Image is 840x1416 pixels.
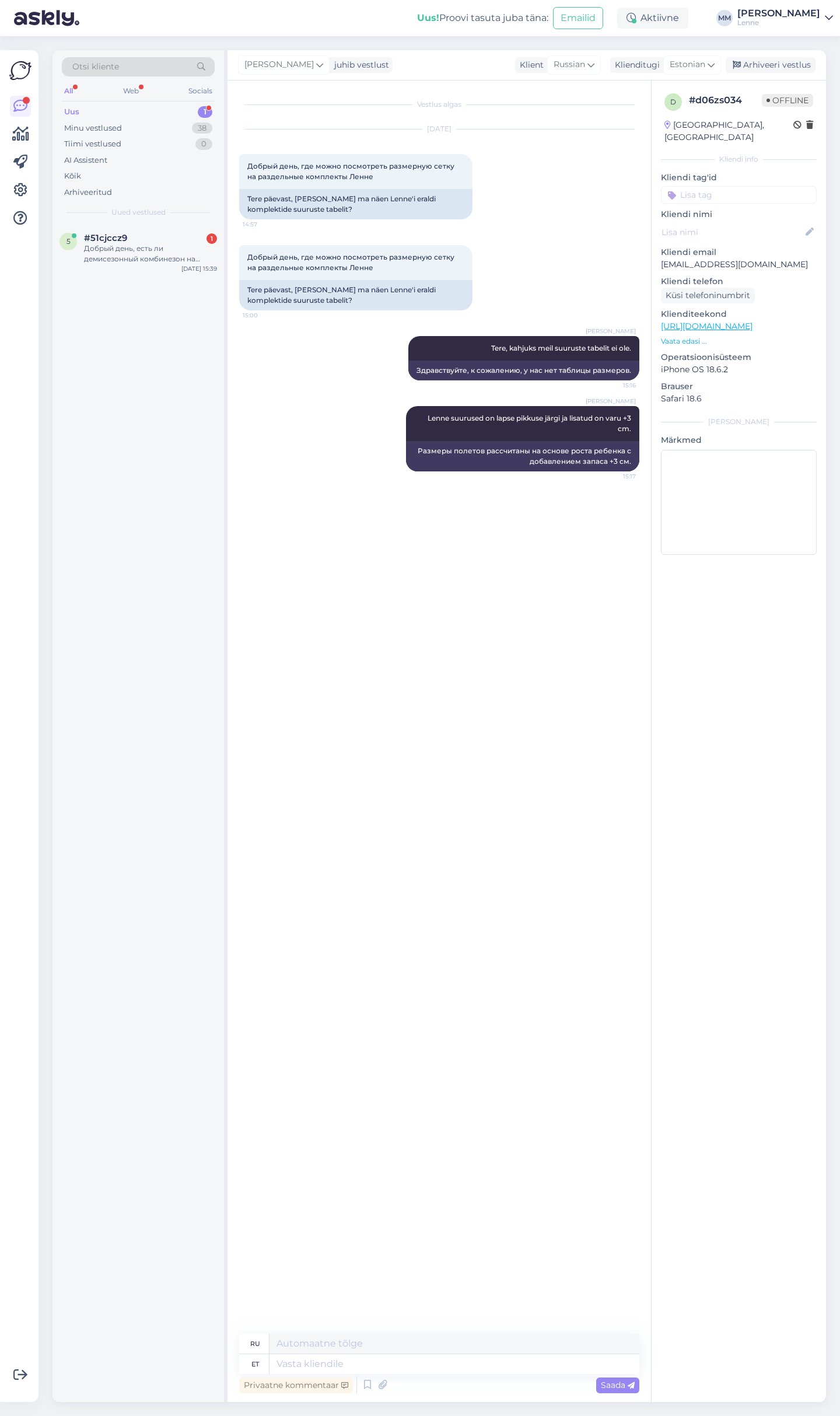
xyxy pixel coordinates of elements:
p: Kliendi telefon [661,275,817,288]
div: Uus [64,106,79,118]
p: iPhone OS 18.6.2 [661,363,817,376]
img: Askly Logo [9,60,32,82]
div: Здравствуйте, к сожалению, у нас нет таблицы размеров. [408,361,639,380]
p: Klienditeekond [661,308,817,320]
div: Tere päevast, [PERSON_NAME] ma näen Lenne'i eraldi komplektide suuruste tabelit? [239,280,473,310]
div: Arhiveeritud [64,187,112,198]
span: Otsi kliente [72,61,119,73]
div: [PERSON_NAME] [737,9,820,18]
input: Lisa nimi [661,226,803,239]
span: Offline [762,94,813,107]
p: Kliendi nimi [661,208,817,221]
div: # d06zs034 [689,93,762,107]
div: Proovi tasuta juba täna: [417,11,548,25]
span: Uued vestlused [111,207,166,218]
div: All [62,83,75,99]
p: Vaata edasi ... [661,336,817,347]
div: 38 [192,123,212,134]
div: Klient [515,59,544,71]
span: Estonian [670,58,705,71]
div: Kliendi info [661,154,817,165]
div: Arhiveeri vestlus [726,57,815,73]
p: [EMAIL_ADDRESS][DOMAIN_NAME] [661,258,817,271]
div: Добрый день, есть ли демисезонный комбинезон на девочку ленне 80 р? [84,243,217,264]
div: Klienditugi [610,59,660,71]
p: Safari 18.6 [661,393,817,405]
p: Operatsioonisüsteem [661,351,817,363]
span: Saada [601,1380,635,1390]
span: #51cjccz9 [84,233,127,243]
p: Märkmed [661,434,817,446]
div: Tiimi vestlused [64,138,121,150]
div: Kõik [64,170,81,182]
button: Emailid [553,7,603,29]
a: [PERSON_NAME]Lenne [737,9,833,27]
div: ru [250,1334,260,1354]
span: [PERSON_NAME] [586,327,636,335]
div: Küsi telefoninumbrit [661,288,755,303]
p: Kliendi tag'id [661,172,817,184]
div: [PERSON_NAME] [661,417,817,427]
span: Tere, kahjuks meil suuruste tabelit ei ole. [491,344,631,352]
p: Brauser [661,380,817,393]
div: Aktiivne [617,8,688,29]
div: 1 [206,233,217,244]
b: Uus! [417,12,439,23]
span: [PERSON_NAME] [586,397,636,405]
div: [DATE] [239,124,639,134]
span: 15:17 [592,472,636,481]
span: Lenne suurused on lapse pikkuse järgi ja lisatud on varu +3 cm. [428,414,633,433]
span: [PERSON_NAME] [244,58,314,71]
div: Vestlus algas [239,99,639,110]
div: juhib vestlust [330,59,389,71]
div: Размеры полетов рассчитаны на основе роста ребенка с добавлением запаса +3 см. [406,441,639,471]
div: 0 [195,138,212,150]
input: Lisa tag [661,186,817,204]
span: Добрый день, где можно посмотреть размерную сетку на раздельные комплекты Ленне [247,253,456,272]
div: Privaatne kommentaar [239,1377,353,1393]
p: Kliendi email [661,246,817,258]
span: Russian [554,58,585,71]
span: 15:16 [592,381,636,390]
div: et [251,1354,259,1374]
span: 15:00 [243,311,286,320]
div: Tere päevast, [PERSON_NAME] ma näen Lenne'i eraldi komplektide suuruste tabelit? [239,189,473,219]
div: [GEOGRAPHIC_DATA], [GEOGRAPHIC_DATA] [664,119,793,144]
div: [DATE] 15:39 [181,264,217,273]
span: 14:57 [243,220,286,229]
a: [URL][DOMAIN_NAME] [661,321,752,331]
span: 5 [66,237,71,246]
div: 1 [198,106,212,118]
div: Minu vestlused [64,123,122,134]
div: Socials [186,83,215,99]
div: Lenne [737,18,820,27]
div: Web [121,83,141,99]
span: d [670,97,676,106]
div: MM [716,10,733,26]
span: Добрый день, где можно посмотреть размерную сетку на раздельные комплекты Ленне [247,162,456,181]
div: AI Assistent [64,155,107,166]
